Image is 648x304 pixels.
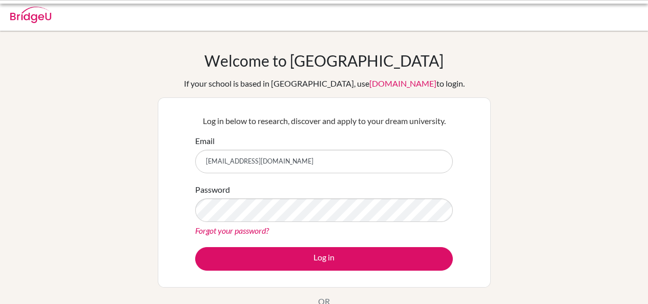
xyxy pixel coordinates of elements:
[195,135,215,147] label: Email
[195,115,453,127] p: Log in below to research, discover and apply to your dream university.
[195,184,230,196] label: Password
[204,51,444,70] h1: Welcome to [GEOGRAPHIC_DATA]
[195,247,453,271] button: Log in
[10,7,51,23] img: Bridge-U
[184,77,465,90] div: If your school is based in [GEOGRAPHIC_DATA], use to login.
[369,78,436,88] a: [DOMAIN_NAME]
[195,226,269,235] a: Forgot your password?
